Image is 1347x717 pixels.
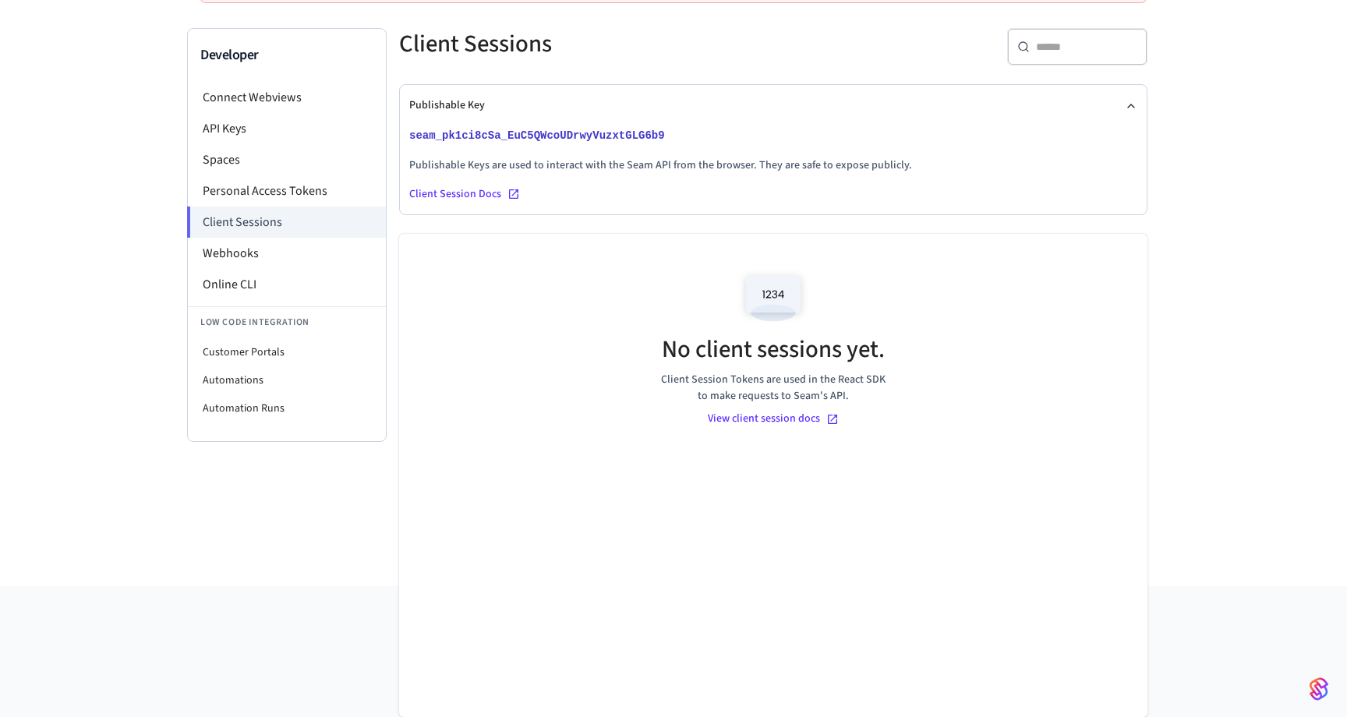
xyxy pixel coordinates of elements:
p: Publishable Keys are used to interact with the Seam API from the browser. They are safe to expose... [409,157,1137,174]
li: Client Sessions [187,207,386,238]
li: Customer Portals [188,338,386,366]
li: Spaces [188,144,386,175]
h3: Developer [200,44,373,66]
a: View client session docs [708,411,839,427]
button: seam_pk1ci8cSa_EuC5QWcoUDrwyVuzxtGLG6b9 [406,126,681,145]
li: Low Code Integration [188,306,386,338]
li: Webhooks [188,238,386,269]
div: Publishable Key [409,126,1137,214]
img: SeamLogoGradient.69752ec5.svg [1310,676,1328,701]
h5: Client Sessions [399,28,764,60]
li: Automation Runs [188,394,386,422]
button: Publishable Key [409,85,1137,126]
h5: No client sessions yet. [662,334,885,366]
img: Access Codes Empty State [738,265,808,331]
li: Connect Webviews [188,82,386,113]
li: Online CLI [188,269,386,300]
a: Client Session Docs [409,186,1137,202]
li: Automations [188,366,386,394]
span: Client Session Tokens are used in the React SDK to make requests to Seam's API. [656,372,890,404]
li: API Keys [188,113,386,144]
li: Personal Access Tokens [188,175,386,207]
